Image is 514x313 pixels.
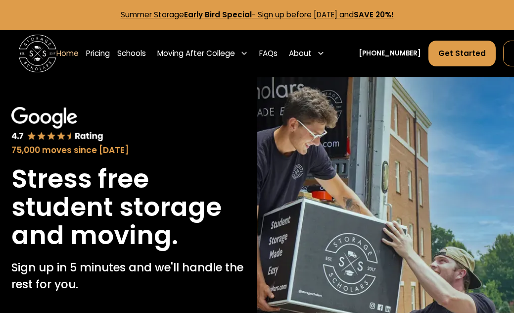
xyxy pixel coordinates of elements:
a: [PHONE_NUMBER] [359,49,421,58]
div: About [289,48,312,59]
strong: SAVE 20%! [354,9,394,20]
a: Pricing [86,41,110,67]
div: Moving After College [153,41,252,67]
strong: Early Bird Special [184,9,252,20]
img: Storage Scholars main logo [19,35,56,72]
a: Summer StorageEarly Bird Special- Sign up before [DATE] andSAVE 20%! [121,9,394,20]
p: Sign up in 5 minutes and we'll handle the rest for you. [11,259,246,293]
a: Schools [117,41,146,67]
a: Home [56,41,79,67]
a: Get Started [428,41,496,66]
div: Moving After College [157,48,235,59]
a: FAQs [259,41,278,67]
div: About [285,41,328,67]
img: Google 4.7 star rating [11,107,103,142]
h1: Stress free student storage and moving. [11,164,246,250]
a: home [19,35,56,72]
div: 75,000 moves since [DATE] [11,144,246,157]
